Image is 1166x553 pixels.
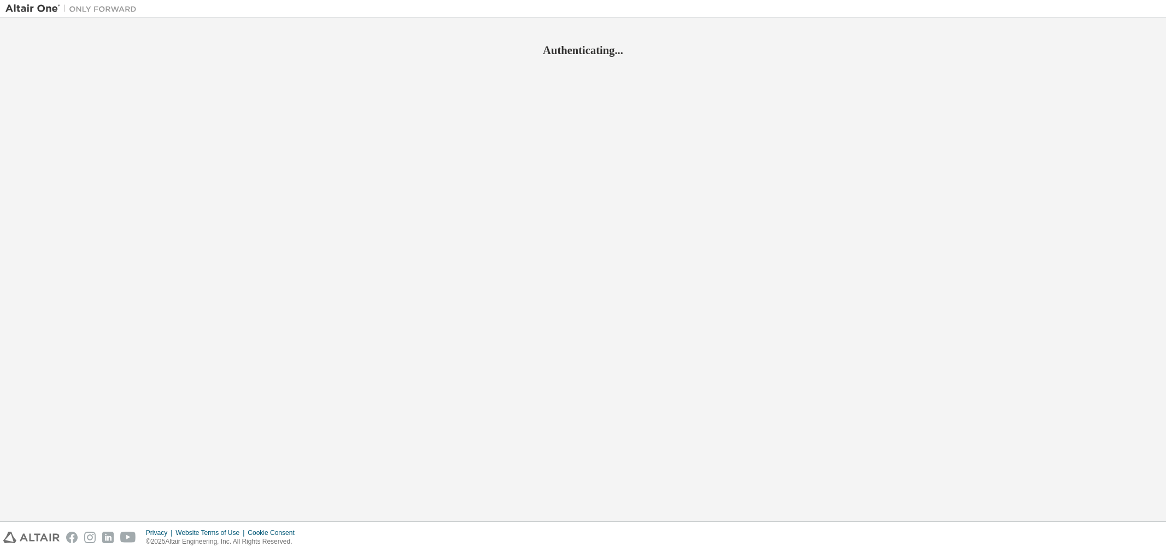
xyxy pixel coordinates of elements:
img: facebook.svg [66,532,78,543]
p: © 2025 Altair Engineering, Inc. All Rights Reserved. [146,537,301,546]
div: Cookie Consent [248,528,301,537]
img: linkedin.svg [102,532,114,543]
h2: Authenticating... [5,43,1161,57]
img: altair_logo.svg [3,532,60,543]
img: Altair One [5,3,142,14]
img: instagram.svg [84,532,96,543]
img: youtube.svg [120,532,136,543]
div: Website Terms of Use [175,528,248,537]
div: Privacy [146,528,175,537]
